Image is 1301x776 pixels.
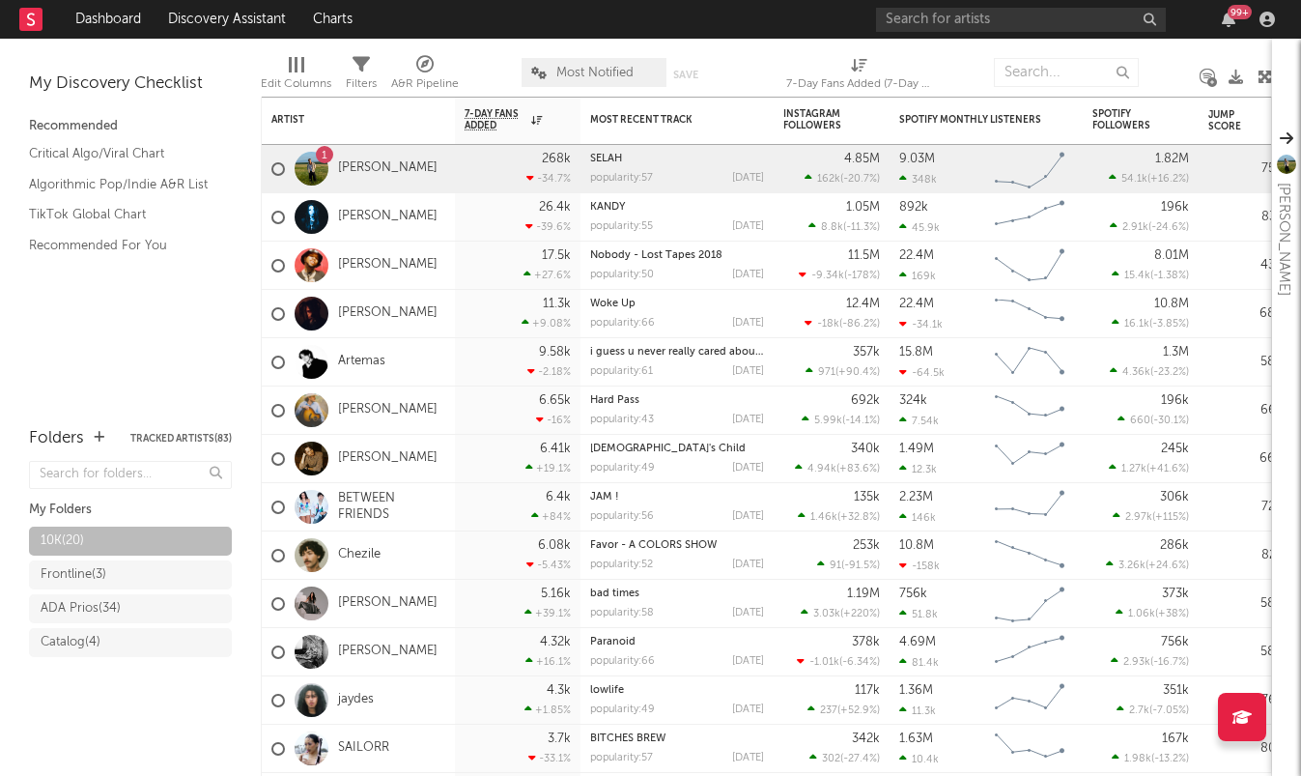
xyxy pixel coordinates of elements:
[590,463,655,474] div: popularity: 49
[899,346,933,359] div: 15.8M
[847,271,877,281] span: -178 %
[29,461,232,489] input: Search for folders...
[1154,249,1189,262] div: 8.01M
[842,657,877,668] span: -6.34 %
[543,298,571,310] div: 11.3k
[590,114,735,126] div: Most Recent Track
[525,462,571,474] div: +19.1 %
[994,58,1139,87] input: Search...
[338,491,445,524] a: BETWEEN FRIENDS
[986,483,1073,532] svg: Chart title
[806,365,880,378] div: ( )
[556,67,634,79] span: Most Notified
[1153,367,1186,378] span: -23.2 %
[590,492,619,503] a: JAM !
[525,220,571,233] div: -39.6 %
[1112,752,1189,764] div: ( )
[1153,271,1186,281] span: -1.38 %
[732,366,764,377] div: [DATE]
[844,560,877,571] span: -91.5 %
[1208,206,1286,229] div: 83.2
[820,705,837,716] span: 237
[524,607,571,619] div: +39.1 %
[813,609,840,619] span: 3.03k
[899,270,936,282] div: 169k
[986,387,1073,435] svg: Chart title
[732,318,764,329] div: [DATE]
[590,733,665,744] a: BITCHES BREW
[1110,220,1189,233] div: ( )
[899,114,1044,126] div: Spotify Monthly Listeners
[732,463,764,474] div: [DATE]
[809,752,880,764] div: ( )
[797,655,880,668] div: ( )
[590,704,655,715] div: popularity: 49
[899,201,928,214] div: 892k
[522,317,571,330] div: +9.08 %
[531,510,571,523] div: +84 %
[548,733,571,745] div: 3.7k
[338,692,374,708] a: jaydes
[590,395,639,406] a: Hard Pass
[1122,367,1150,378] span: 4.36k
[899,560,940,572] div: -158k
[843,174,877,185] span: -20.7 %
[899,753,939,765] div: 10.4k
[801,607,880,619] div: ( )
[1208,351,1286,374] div: 58.6
[844,153,880,165] div: 4.85M
[817,319,839,330] span: -18k
[899,415,939,427] div: 7.54k
[29,174,212,195] a: Algorithmic Pop/Indie A&R List
[1154,298,1189,310] div: 10.8M
[1092,108,1160,131] div: Spotify Followers
[338,354,385,370] a: Artemas
[853,539,880,552] div: 253k
[41,631,100,654] div: Catalog ( 4 )
[899,318,943,331] div: -34.1k
[986,338,1073,387] svg: Chart title
[805,172,880,185] div: ( )
[536,414,571,426] div: -16 %
[1208,302,1286,326] div: 68.6
[839,464,877,474] span: +83.6 %
[1129,705,1149,716] span: 2.7k
[346,72,377,96] div: Filters
[840,512,877,523] span: +32.8 %
[1208,447,1286,471] div: 66.6
[542,249,571,262] div: 17.5k
[851,394,880,407] div: 692k
[590,347,778,358] a: i guess u never really cared about me
[1121,464,1146,474] span: 1.27k
[808,220,880,233] div: ( )
[590,444,764,454] div: God's Child
[899,684,933,697] div: 1.36M
[590,608,654,618] div: popularity: 58
[732,415,764,425] div: [DATE]
[1122,222,1148,233] span: 2.91k
[1110,365,1189,378] div: ( )
[590,560,653,570] div: popularity: 52
[1170,110,1189,129] button: Filter by Spotify Followers
[899,298,934,310] div: 22.4M
[29,235,212,256] a: Recommended For You
[1208,109,1257,132] div: Jump Score
[809,657,839,668] span: -1.01k
[986,145,1073,193] svg: Chart title
[1117,414,1189,426] div: ( )
[807,464,836,474] span: 4.94k
[29,560,232,589] a: Frontline(3)
[527,365,571,378] div: -2.18 %
[539,201,571,214] div: 26.4k
[546,491,571,503] div: 6.4k
[590,366,653,377] div: popularity: 61
[818,367,835,378] span: 971
[346,48,377,104] div: Filters
[732,221,764,232] div: [DATE]
[338,644,438,660] a: [PERSON_NAME]
[1111,655,1189,668] div: ( )
[271,114,416,126] div: Artist
[590,492,764,503] div: JAM !
[783,108,851,131] div: Instagram Followers
[1272,183,1295,296] div: [PERSON_NAME]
